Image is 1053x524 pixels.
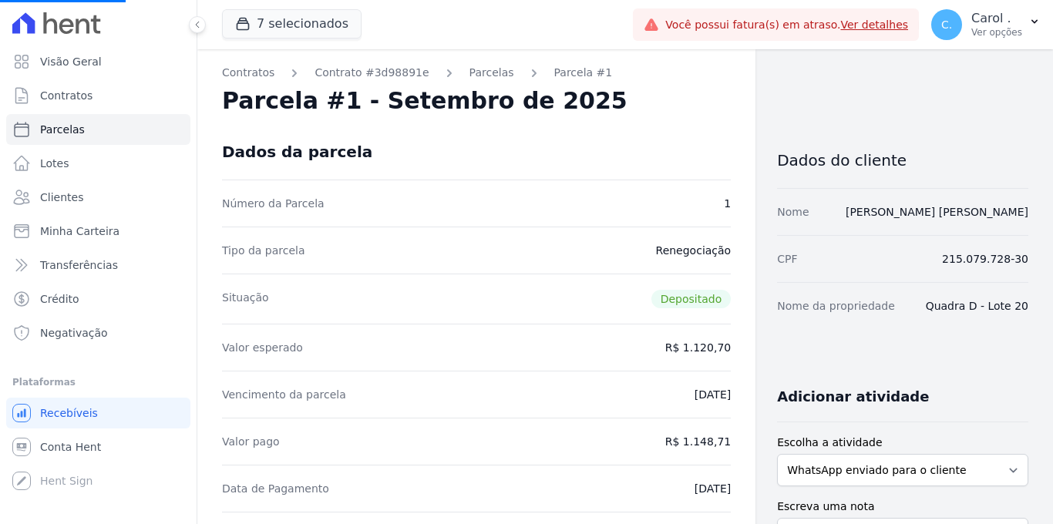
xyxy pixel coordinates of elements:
span: Visão Geral [40,54,102,69]
dt: Vencimento da parcela [222,387,346,402]
p: Ver opções [971,26,1022,39]
dd: [DATE] [695,387,731,402]
span: Contratos [40,88,93,103]
a: Parcelas [469,65,514,81]
dt: Nome [777,204,809,220]
dt: Situação [222,290,269,308]
span: Negativação [40,325,108,341]
a: Contrato #3d98891e [315,65,429,81]
label: Escreva uma nota [777,499,1028,515]
dt: Número da Parcela [222,196,325,211]
a: Ver detalhes [840,18,908,31]
a: Parcelas [6,114,190,145]
span: Recebíveis [40,405,98,421]
a: Contratos [222,65,274,81]
span: Minha Carteira [40,223,119,239]
a: Negativação [6,317,190,348]
nav: Breadcrumb [222,65,731,81]
a: Crédito [6,284,190,314]
dt: CPF [777,251,797,267]
dd: Quadra D - Lote 20 [926,298,1028,314]
dt: Data de Pagamento [222,481,329,496]
button: 7 selecionados [222,9,362,39]
dd: 215.079.728-30 [942,251,1028,267]
a: Parcela #1 [554,65,613,81]
span: Parcelas [40,122,85,137]
span: Lotes [40,156,69,171]
button: C. Carol . Ver opções [919,3,1053,46]
dt: Tipo da parcela [222,243,305,258]
a: Visão Geral [6,46,190,77]
a: Recebíveis [6,398,190,428]
dt: Nome da propriedade [777,298,895,314]
dt: Valor esperado [222,340,303,355]
dd: R$ 1.120,70 [665,340,731,355]
p: Carol . [971,11,1022,26]
dt: Valor pago [222,434,280,449]
span: Crédito [40,291,79,307]
span: Conta Hent [40,439,101,455]
a: Lotes [6,148,190,179]
dd: [DATE] [695,481,731,496]
a: Conta Hent [6,432,190,462]
a: [PERSON_NAME] [PERSON_NAME] [846,206,1028,218]
dd: Renegociação [656,243,732,258]
dd: 1 [724,196,731,211]
a: Contratos [6,80,190,111]
a: Minha Carteira [6,216,190,247]
span: Transferências [40,257,118,273]
h3: Dados do cliente [777,151,1028,170]
h3: Adicionar atividade [777,388,929,406]
span: Clientes [40,190,83,205]
span: Você possui fatura(s) em atraso. [665,17,908,33]
dd: R$ 1.148,71 [665,434,731,449]
label: Escolha a atividade [777,435,1028,451]
div: Dados da parcela [222,143,372,161]
a: Clientes [6,182,190,213]
h2: Parcela #1 - Setembro de 2025 [222,87,627,115]
div: Plataformas [12,373,184,391]
span: C. [941,19,952,30]
span: Depositado [651,290,732,308]
a: Transferências [6,250,190,280]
